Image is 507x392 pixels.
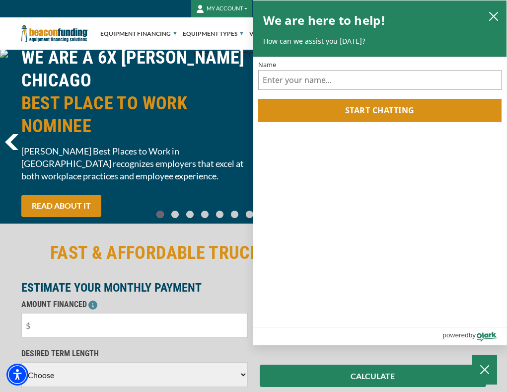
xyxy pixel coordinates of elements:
a: Vendor Services [249,18,309,50]
span: BEST PLACE TO WORK NOMINEE [21,92,248,138]
h2: FAST & AFFORDABLE TRUCK & EQUIPMENT FINANCING [21,241,486,264]
button: Close Chatbox [472,355,497,385]
a: Go To Slide 3 [199,210,211,219]
span: [PERSON_NAME] Best Places to Work in [GEOGRAPHIC_DATA] recognizes employers that excel at both wo... [21,145,248,182]
p: AMOUNT FINANCED [21,299,248,311]
h2: We are here to help! [263,10,386,30]
p: DESIRED TERM LENGTH [21,348,248,360]
img: Beacon Funding Corporation logo [21,17,89,50]
input: Name [258,70,502,90]
button: close chatbox [486,9,502,23]
label: Name [258,62,502,68]
a: Go To Slide 1 [169,210,181,219]
a: Go To Slide 4 [214,210,226,219]
a: Go To Slide 5 [229,210,241,219]
div: Accessibility Menu [6,364,28,386]
a: Go To Slide 6 [244,210,256,219]
a: Go To Slide 2 [184,210,196,219]
button: CALCULATE [260,365,486,387]
button: Start chatting [258,99,502,122]
h2: WE ARE A 6X [PERSON_NAME] CHICAGO [21,46,248,138]
p: ESTIMATE YOUR MONTHLY PAYMENT [21,282,486,294]
a: Go To Slide 0 [154,210,166,219]
input: $ [21,313,248,338]
a: previous [5,134,18,150]
span: powered [442,329,468,341]
span: by [469,329,476,341]
a: Equipment Financing [100,18,177,50]
img: Left Navigator [5,134,18,150]
p: How can we assist you [DATE]? [263,36,497,46]
a: Equipment Types [183,18,243,50]
a: Powered by Olark [442,328,507,345]
a: READ ABOUT IT [21,195,101,217]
